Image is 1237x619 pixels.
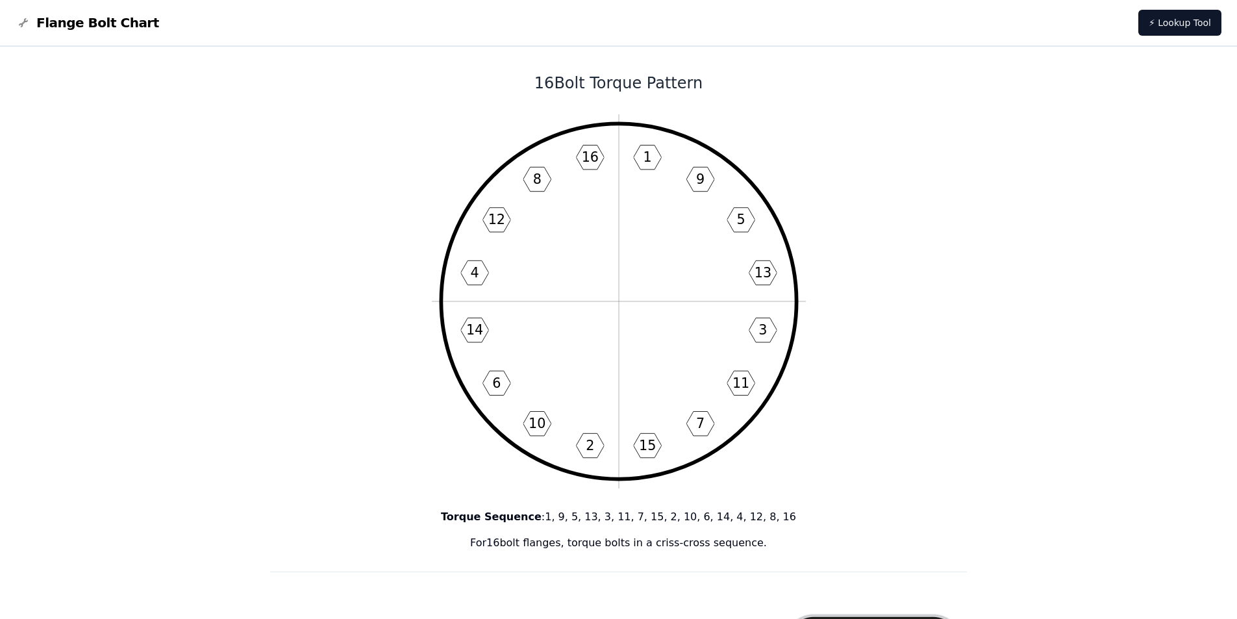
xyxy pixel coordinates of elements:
[488,212,505,227] text: 12
[466,322,482,338] text: 14
[441,511,542,523] b: Torque Sequence
[643,149,651,165] text: 1
[638,438,655,453] text: 15
[529,416,545,431] text: 10
[270,73,968,94] h1: 16 Bolt Torque Pattern
[16,14,159,32] a: Flange Bolt Chart LogoFlange Bolt Chart
[492,375,501,391] text: 6
[581,149,598,165] text: 16
[470,265,479,281] text: 4
[532,171,541,187] text: 8
[16,15,31,31] img: Flange Bolt Chart Logo
[586,438,594,453] text: 2
[736,212,745,227] text: 5
[270,535,968,551] p: For 16 bolt flanges, torque bolts in a criss-cross sequence.
[36,14,159,32] span: Flange Bolt Chart
[696,171,705,187] text: 9
[758,322,767,338] text: 3
[1138,10,1221,36] a: ⚡ Lookup Tool
[754,265,771,281] text: 13
[732,375,749,391] text: 11
[270,509,968,525] p: : 1, 9, 5, 13, 3, 11, 7, 15, 2, 10, 6, 14, 4, 12, 8, 16
[696,416,705,431] text: 7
